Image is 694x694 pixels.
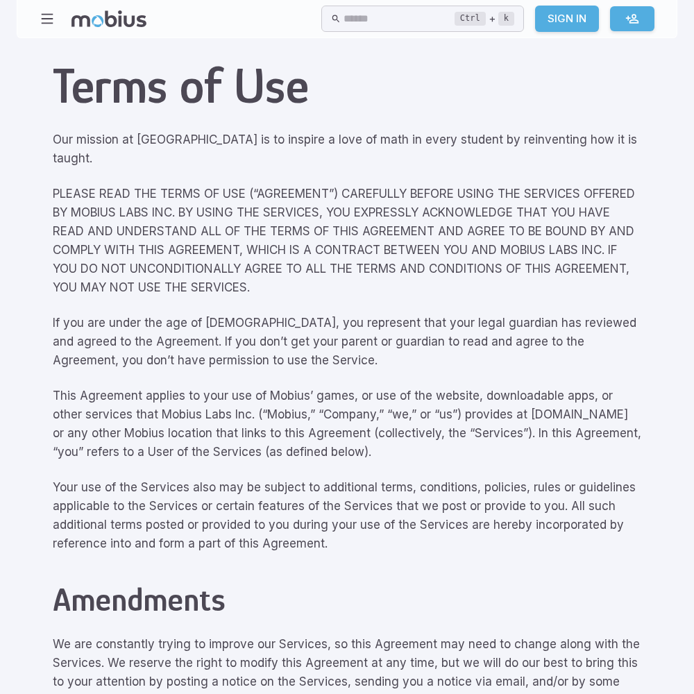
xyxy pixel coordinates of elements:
[53,387,641,462] p: This Agreement applies to your use of Mobius’ games, or use of the website, downloadable apps, or...
[53,478,641,553] p: Your use of the Services also may be subject to additional terms, conditions, policies, rules or ...
[535,6,599,32] a: Sign In
[455,10,514,27] div: +
[53,130,641,168] p: Our mission at [GEOGRAPHIC_DATA] is to inspire a love of math in every student by reinventing how...
[53,185,641,297] p: PLEASE READ THE TERMS OF USE (“AGREEMENT”) CAREFULLY BEFORE USING THE SERVICES OFFERED BY MOBIUS ...
[498,12,514,26] kbd: k
[455,12,486,26] kbd: Ctrl
[53,314,641,370] p: If you are under the age of [DEMOGRAPHIC_DATA], you represent that your legal guardian has review...
[53,581,641,618] h2: Amendments
[53,58,641,114] h1: Terms of Use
